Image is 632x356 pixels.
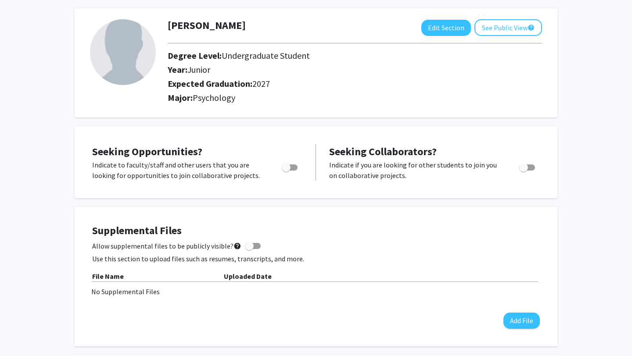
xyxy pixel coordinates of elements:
span: Undergraduate Student [222,50,310,61]
p: Indicate to faculty/staff and other users that you are looking for opportunities to join collabor... [92,160,265,181]
h4: Supplemental Files [92,224,540,237]
button: See Public View [474,19,542,36]
span: Allow supplemental files to be publicly visible? [92,241,241,251]
h2: Year: [168,64,481,75]
p: Indicate if you are looking for other students to join you on collaborative projects. [329,160,503,181]
span: 2027 [252,78,270,89]
div: No Supplemental Files [91,286,541,297]
div: Toggle [278,160,302,173]
span: Seeking Opportunities? [92,145,202,158]
p: Use this section to upload files such as resumes, transcripts, and more. [92,253,540,264]
button: Edit Section [421,20,471,36]
iframe: Chat [7,317,37,349]
b: File Name [92,272,124,281]
h2: Major: [168,93,542,103]
img: Profile Picture [90,19,156,85]
mat-icon: help [528,22,535,33]
h1: [PERSON_NAME] [168,19,246,32]
b: Uploaded Date [224,272,272,281]
h2: Expected Graduation: [168,78,481,89]
mat-icon: help [233,241,241,251]
span: Seeking Collaborators? [329,145,437,158]
h2: Degree Level: [168,50,481,61]
div: Toggle [516,160,540,173]
span: Junior [187,64,210,75]
span: Psychology [193,92,235,103]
